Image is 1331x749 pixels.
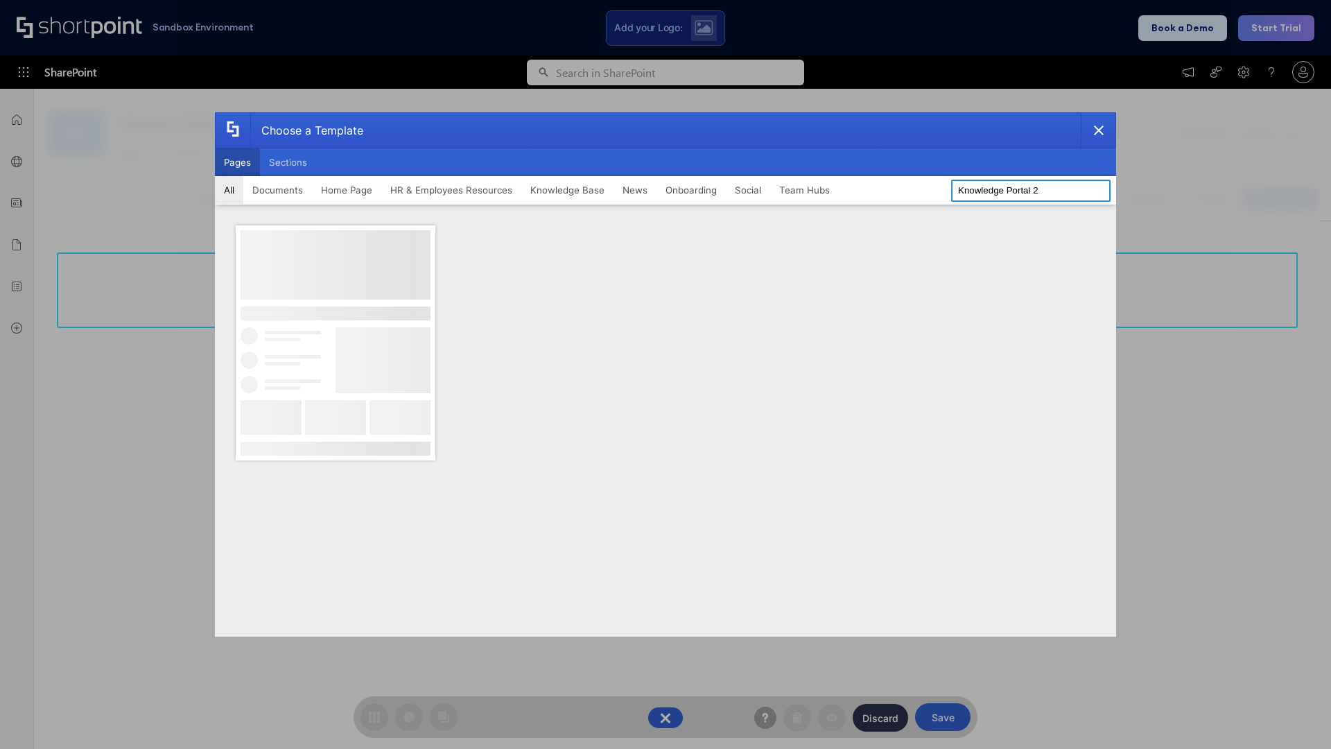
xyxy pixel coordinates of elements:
button: Team Hubs [770,176,839,204]
button: Pages [215,148,260,176]
button: Documents [243,176,312,204]
button: Social [726,176,770,204]
button: News [614,176,656,204]
input: Search [951,180,1111,202]
button: Onboarding [656,176,726,204]
div: template selector [215,112,1116,637]
iframe: Chat Widget [1262,682,1331,749]
button: Knowledge Base [521,176,614,204]
button: HR & Employees Resources [381,176,521,204]
button: All [215,176,243,204]
button: Home Page [312,176,381,204]
div: Choose a Template [250,113,363,148]
button: Sections [260,148,316,176]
